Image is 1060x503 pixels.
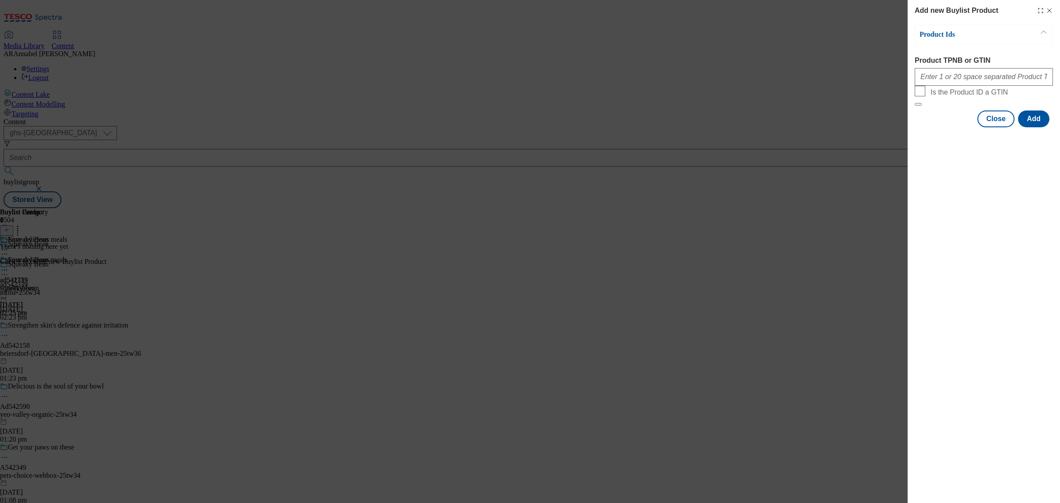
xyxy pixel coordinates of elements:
[915,57,1053,65] label: Product TPNB or GTIN
[920,30,1012,39] p: Product Ids
[1018,111,1049,127] button: Add
[915,5,998,16] h4: Add new Buylist Product
[931,88,1008,96] span: Is the Product ID a GTIN
[915,68,1053,86] input: Enter 1 or 20 space separated Product TPNB or GTIN
[977,111,1015,127] button: Close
